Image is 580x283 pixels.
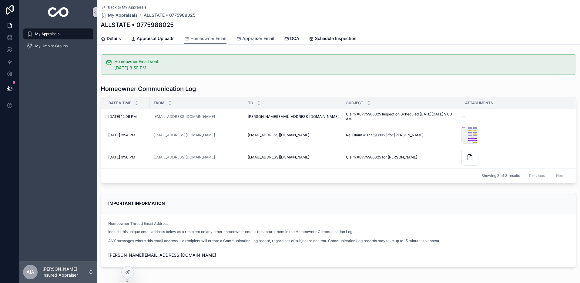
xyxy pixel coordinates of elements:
span: Date & Time [109,101,131,105]
a: [EMAIL_ADDRESS][DOMAIN_NAME] [153,133,215,138]
span: Re: Claim #0775988025 for [PERSON_NAME] [346,133,424,138]
span: [EMAIL_ADDRESS][DOMAIN_NAME] [248,155,309,160]
span: Attachments [465,101,493,105]
a: ALLSTATE • 0775988025 [144,12,195,18]
span: -- [461,114,465,119]
span: My Appraisals [35,32,59,36]
div: scrollable content [19,24,97,59]
span: Appraisal Uploads [137,35,175,42]
span: [DATE] 3:50 PM [108,155,135,160]
span: Claim #0775988025 for [PERSON_NAME] [346,155,417,160]
h5: Homeowner Email sent! [114,59,571,64]
a: Appraisal Uploads [131,33,175,45]
span: [DATE] 12:09 PM [108,114,137,119]
span: AIA [26,268,34,276]
span: Homeowner Email [190,35,226,42]
span: DOA [290,35,299,42]
span: [EMAIL_ADDRESS][DOMAIN_NAME] [248,133,309,138]
p: Include this unique email address below as a recipient on any other homeowner emails to capture t... [108,229,440,235]
span: [PERSON_NAME][EMAIL_ADDRESS][DOMAIN_NAME] [248,114,339,119]
a: My Appraisals [23,28,93,39]
span: From [154,101,164,105]
span: Showing 3 of 3 results [481,173,520,178]
a: Schedule Inspection [309,33,356,45]
h1: Homeowner Communication Log [101,85,196,93]
p: ANY messages where this email address is a recipient will create a Communication Log record, rega... [108,238,440,244]
a: Back to My Appraisals [101,5,146,10]
span: [DATE] 3:54 PM [108,133,135,138]
strong: IMPORTANT INFORMATION [108,201,165,206]
a: Appraiser Email [236,33,274,45]
a: My Umpire Groups [23,41,93,52]
span: My Appraisals [108,12,138,18]
span: [DATE] 3:50 PM [114,65,146,70]
h1: ALLSTATE • 0775988025 [101,21,174,29]
a: DOA [284,33,299,45]
span: Details [107,35,121,42]
span: Claim #0775988025 Inspection Scheduled [DATE][DATE] 9:00 AM [346,112,458,122]
a: My Appraisals [101,12,138,18]
div: 6/23/2025 3:50 PM [114,65,571,71]
a: [EMAIL_ADDRESS][DOMAIN_NAME] [153,155,215,160]
a: [EMAIL_ADDRESS][DOMAIN_NAME] [153,114,215,119]
img: App logo [48,7,69,17]
span: To [248,101,253,105]
a: Homeowner Email [184,33,226,45]
span: Schedule Inspection [315,35,356,42]
span: Subject [346,101,363,105]
a: Details [101,33,121,45]
span: My Umpire Groups [35,44,68,48]
span: Homeowner Thread Email Address [108,221,168,226]
span: Appraiser Email [242,35,274,42]
span: [PERSON_NAME][EMAIL_ADDRESS][DOMAIN_NAME] [108,252,569,258]
p: [PERSON_NAME] Insured Appraiser [42,266,89,278]
span: Back to My Appraisals [108,5,146,10]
